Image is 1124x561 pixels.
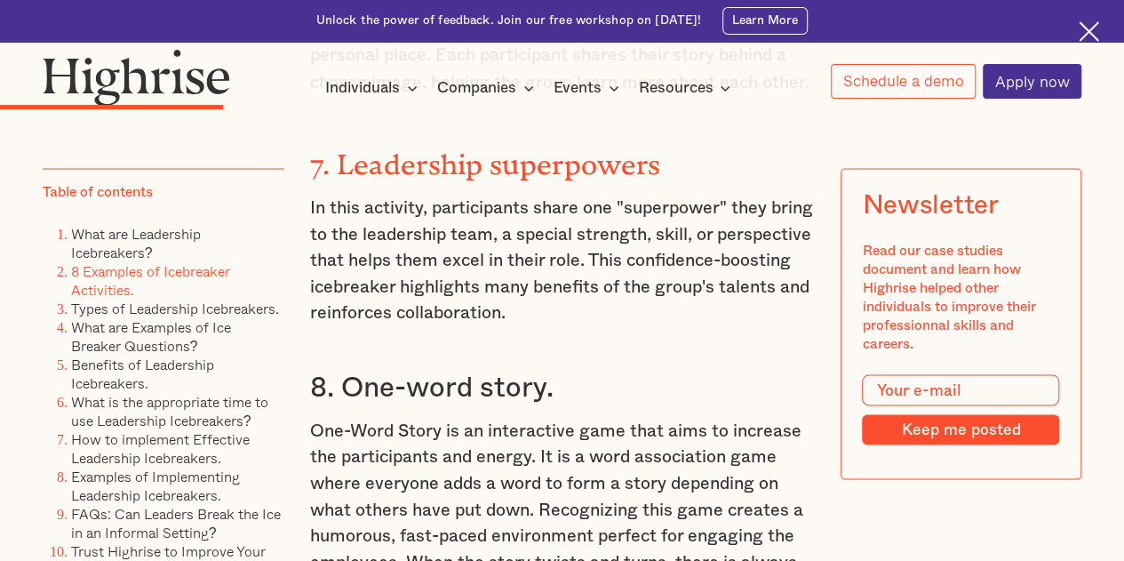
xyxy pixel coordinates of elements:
[43,183,153,202] div: Table of contents
[71,260,230,301] a: 8 Examples of Icebreaker Activities.
[638,77,713,99] div: Resources
[71,391,268,431] a: What is the appropriate time to use Leadership Icebreakers?
[862,190,998,220] div: Newsletter
[325,77,423,99] div: Individuals
[71,354,214,394] a: Benefits of Leadership Icebreakers.
[43,49,230,106] img: Highrise logo
[437,77,516,99] div: Companies
[310,370,815,405] h3: 8. One-word story.
[71,298,279,319] a: Types of Leadership Icebreakers.
[325,77,400,99] div: Individuals
[862,415,1059,445] input: Keep me posted
[983,64,1081,99] a: Apply now
[554,77,625,99] div: Events
[310,195,815,326] p: In this activity, participants share one "superpower" they bring to the leadership team, a specia...
[437,77,539,99] div: Companies
[71,466,240,506] a: Examples of Implementing Leadership Icebreakers.
[862,375,1059,445] form: Modal Form
[310,148,661,165] strong: 7. Leadership superpowers
[722,7,809,35] a: Learn More
[71,317,231,357] a: What are Examples of Ice Breaker Questions?
[71,503,281,543] a: FAQs: Can Leaders Break the Ice in an Informal Setting?
[71,429,250,469] a: How to implement Effective Leadership Icebreakers.
[638,77,736,99] div: Resources
[831,64,976,99] a: Schedule a demo
[554,77,602,99] div: Events
[71,223,201,263] a: What are Leadership Icebreakers?
[862,242,1059,354] div: Read our case studies document and learn how Highrise helped other individuals to improve their p...
[316,12,702,29] div: Unlock the power of feedback. Join our free workshop on [DATE]!
[862,375,1059,407] input: Your e-mail
[1079,21,1099,42] img: Cross icon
